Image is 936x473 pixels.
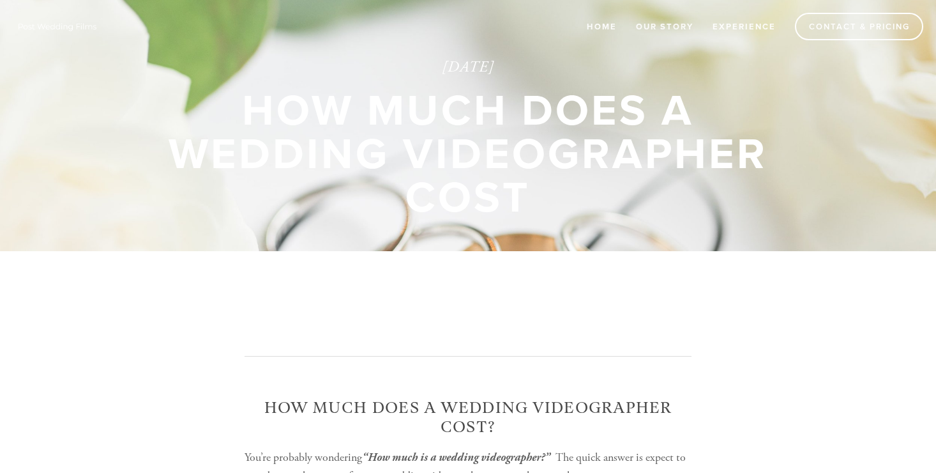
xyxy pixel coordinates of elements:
h2: How Much Does a Wedding Videographer Cost? [245,399,691,437]
img: Wisconsin Wedding Videographer [13,17,102,36]
em: “How much is a wedding videographer?” [362,451,550,464]
time: [DATE] [142,59,794,76]
div: How Much Does a Wedding Videographer Cost [142,88,794,218]
a: Home [578,16,625,37]
a: Our Story [628,16,702,37]
a: Contact & Pricing [795,13,923,40]
a: Experience [704,16,784,37]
